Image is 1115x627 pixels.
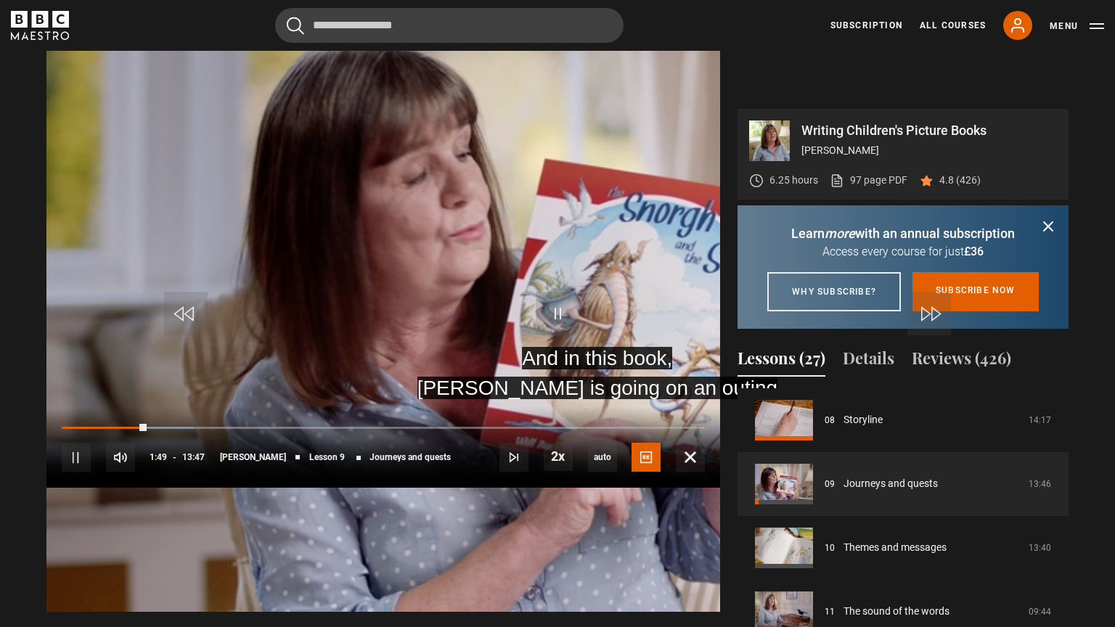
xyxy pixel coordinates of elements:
[287,17,304,35] button: Submit the search query
[755,224,1051,243] p: Learn with an annual subscription
[309,453,345,462] span: Lesson 9
[106,443,135,472] button: Mute
[150,444,167,470] span: 1:49
[182,444,205,470] span: 13:47
[544,442,573,471] button: Playback Rate
[939,173,981,188] p: 4.8 (426)
[62,427,705,430] div: Progress Bar
[843,346,894,377] button: Details
[588,443,617,472] div: Current quality: 1080p
[755,243,1051,261] p: Access every course for just
[801,124,1057,137] p: Writing Children's Picture Books
[801,143,1057,158] p: [PERSON_NAME]
[844,476,938,491] a: Journeys and quests
[769,173,818,188] p: 6.25 hours
[920,19,986,32] a: All Courses
[830,173,907,188] a: 97 page PDF
[1050,19,1104,33] button: Toggle navigation
[11,11,69,40] svg: BBC Maestro
[738,346,825,377] button: Lessons (27)
[830,19,902,32] a: Subscription
[912,272,1039,311] a: Subscribe now
[844,412,883,427] a: Storyline
[369,453,451,462] span: Journeys and quests
[844,604,949,619] a: The sound of the words
[220,453,286,462] span: [PERSON_NAME]
[825,226,855,241] i: more
[844,540,947,555] a: Themes and messages
[62,443,91,472] button: Pause
[912,346,1011,377] button: Reviews (426)
[46,109,720,488] video-js: Video Player
[173,452,176,462] span: -
[767,272,901,311] a: Why subscribe?
[588,443,617,472] span: auto
[632,443,661,472] button: Captions
[499,443,528,472] button: Next Lesson
[275,8,624,43] input: Search
[964,245,984,258] span: £36
[676,443,705,472] button: Fullscreen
